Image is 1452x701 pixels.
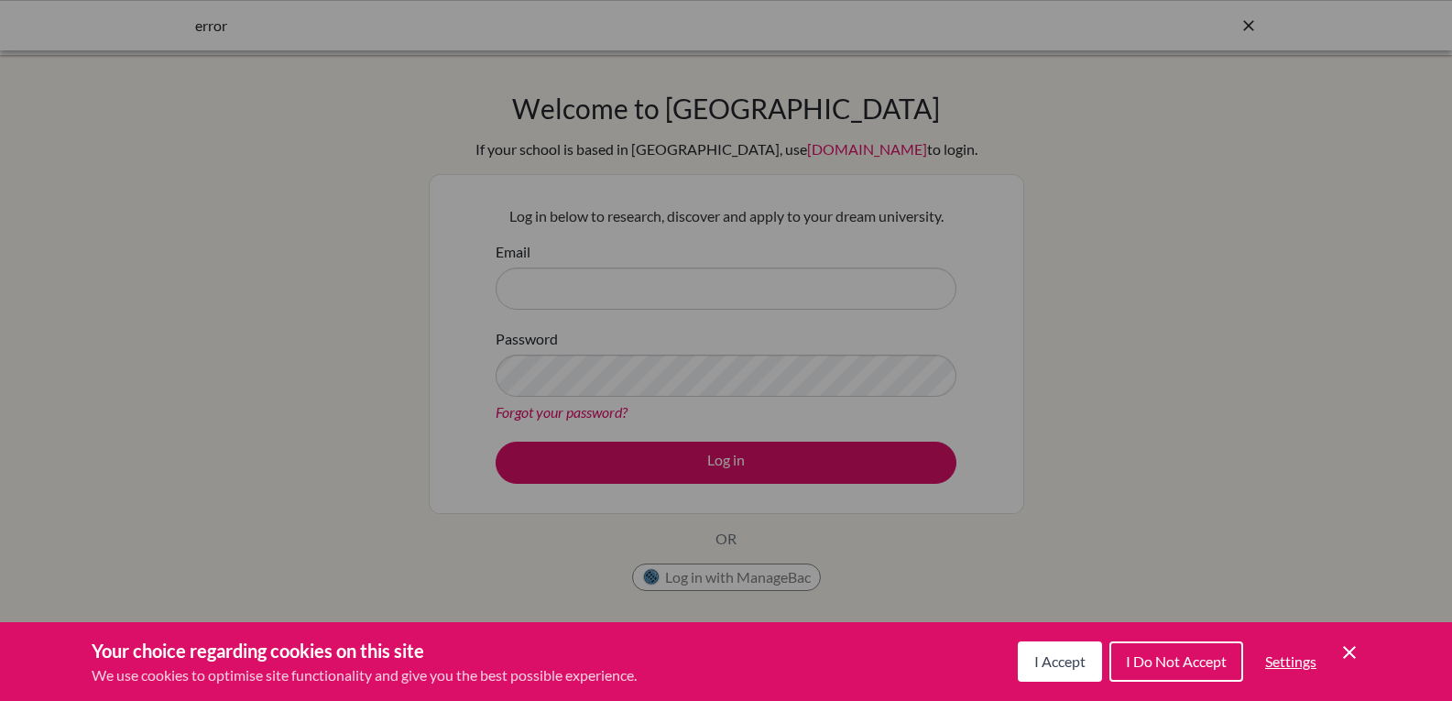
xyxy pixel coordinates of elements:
span: I Accept [1034,652,1086,670]
span: I Do Not Accept [1126,652,1227,670]
button: I Accept [1018,641,1102,682]
button: Settings [1250,643,1331,680]
span: Settings [1265,652,1316,670]
p: We use cookies to optimise site functionality and give you the best possible experience. [92,664,637,686]
h3: Your choice regarding cookies on this site [92,637,637,664]
button: Save and close [1338,641,1360,663]
button: I Do Not Accept [1109,641,1243,682]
